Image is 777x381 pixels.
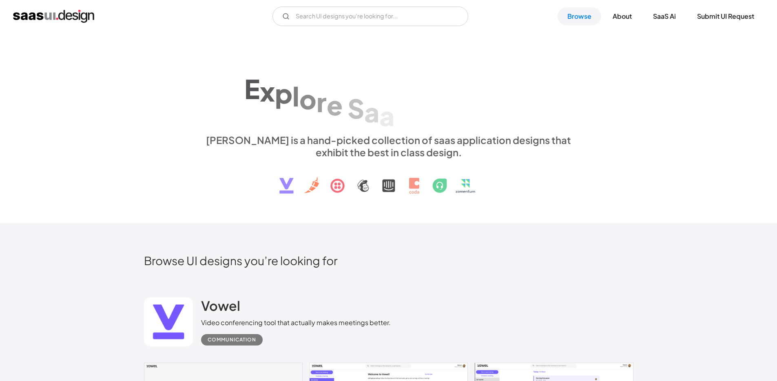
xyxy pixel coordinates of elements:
div: x [260,75,275,107]
div: o [299,83,317,115]
div: a [379,100,394,131]
a: Browse [558,7,601,25]
input: Search UI designs you're looking for... [272,7,468,26]
div: E [244,73,260,105]
h2: Browse UI designs you’re looking for [144,253,633,268]
a: About [603,7,642,25]
div: l [292,80,299,112]
div: a [364,96,379,128]
div: Video conferencing tool that actually makes meetings better. [201,318,391,328]
div: Communication [208,335,256,345]
a: Submit UI Request [687,7,764,25]
div: r [317,86,327,117]
a: SaaS Ai [643,7,686,25]
form: Email Form [272,7,468,26]
h1: Explore SaaS UI design patterns & interactions. [201,63,576,126]
a: home [13,10,94,23]
div: S [348,93,364,124]
h2: Vowel [201,297,240,314]
img: text, icon, saas logo [265,158,512,201]
a: Vowel [201,297,240,318]
div: [PERSON_NAME] is a hand-picked collection of saas application designs that exhibit the best in cl... [201,134,576,158]
div: e [327,89,343,121]
div: p [275,78,292,109]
